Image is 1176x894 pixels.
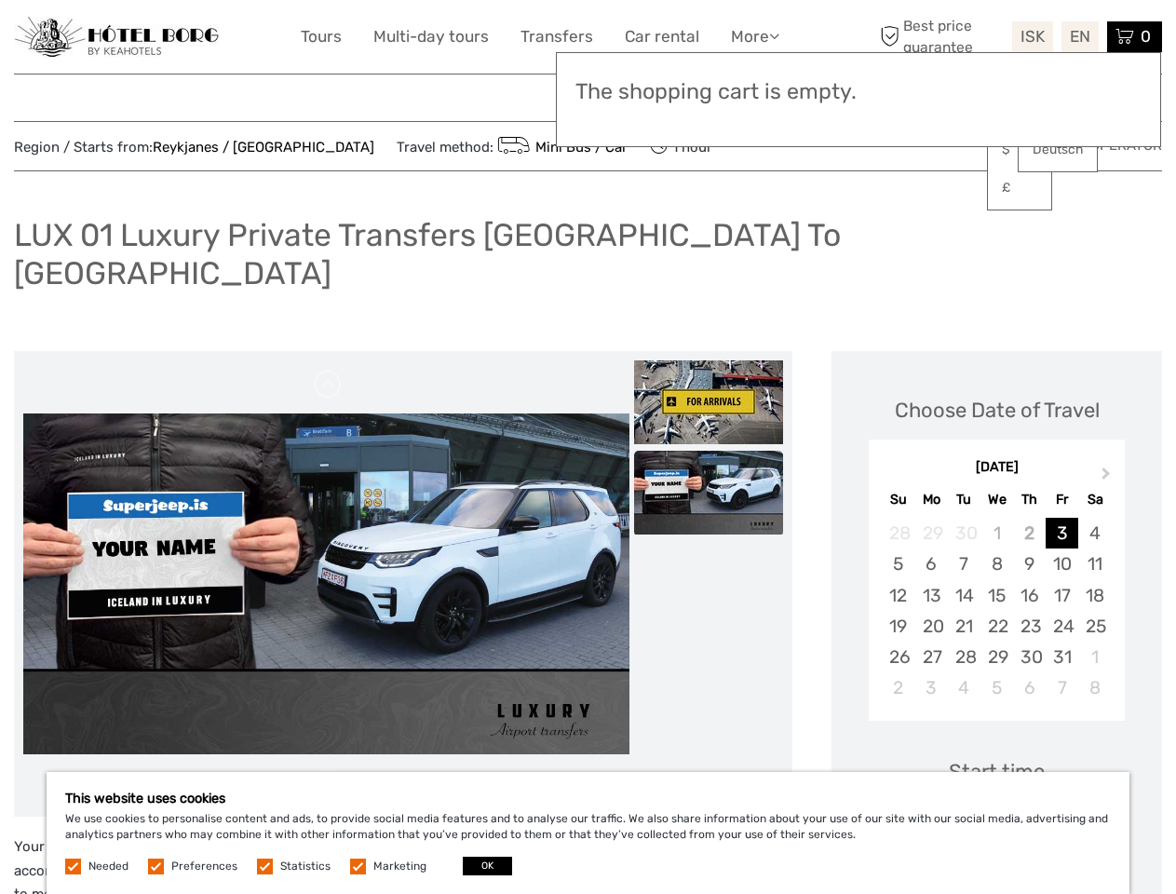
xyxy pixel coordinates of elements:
div: Choose Friday, October 24th, 2025 [1046,611,1078,642]
div: Th [1013,487,1046,512]
div: Tu [948,487,980,512]
div: Choose Wednesday, October 22nd, 2025 [980,611,1013,642]
a: Reykjanes / [GEOGRAPHIC_DATA] [153,139,374,156]
div: Choose Friday, October 10th, 2025 [1046,549,1078,579]
div: Sa [1078,487,1111,512]
div: Choose Monday, November 3rd, 2025 [915,672,948,703]
div: Choose Sunday, October 12th, 2025 [882,580,914,611]
img: 97-048fac7b-21eb-4351-ac26-83e096b89eb3_logo_small.jpg [14,17,219,58]
img: 16fb447c7d50440eaa484c9a0dbf045b_main_slider.jpeg [23,413,629,754]
img: d17cabca94be4cdf9a944f0c6cf5d444_slider_thumbnail.jpg [634,360,783,444]
h1: LUX 01 Luxury Private Transfers [GEOGRAPHIC_DATA] To [GEOGRAPHIC_DATA] [14,216,1162,291]
div: Not available Sunday, September 28th, 2025 [882,518,914,549]
label: Marketing [373,859,426,874]
div: Choose Sunday, October 5th, 2025 [882,549,914,579]
div: Choose Monday, October 13th, 2025 [915,580,948,611]
h5: This website uses cookies [65,791,1111,806]
button: Next Month [1093,463,1123,493]
span: Travel method: [397,133,628,159]
div: Choose Sunday, October 19th, 2025 [882,611,914,642]
img: 16fb447c7d50440eaa484c9a0dbf045b_slider_thumbnail.jpeg [634,451,783,535]
a: Multi-day tours [373,23,489,50]
div: Choose Saturday, October 18th, 2025 [1078,580,1111,611]
div: We use cookies to personalise content and ads, to provide social media features and to analyse ou... [47,772,1129,894]
div: Choose Wednesday, October 29th, 2025 [980,642,1013,672]
div: Not available Monday, September 29th, 2025 [915,518,948,549]
div: Choose Saturday, October 25th, 2025 [1078,611,1111,642]
div: Choose Sunday, November 2nd, 2025 [882,672,914,703]
span: Best price guarantee [875,16,1007,57]
div: Choose Monday, October 20th, 2025 [915,611,948,642]
div: Choose Wednesday, November 5th, 2025 [980,672,1013,703]
h3: The shopping cart is empty. [575,79,1142,105]
a: Transfers [520,23,593,50]
div: month 2025-10 [874,518,1118,703]
div: Fr [1046,487,1078,512]
a: Tours [301,23,342,50]
div: Choose Tuesday, October 21st, 2025 [948,611,980,642]
div: EN [1061,21,1099,52]
div: Choose Tuesday, November 4th, 2025 [948,672,980,703]
a: £ [988,171,1051,205]
div: Choose Wednesday, October 15th, 2025 [980,580,1013,611]
a: More [731,23,779,50]
div: Choose Tuesday, October 14th, 2025 [948,580,980,611]
div: Choose Thursday, October 9th, 2025 [1013,549,1046,579]
div: Choose Monday, October 6th, 2025 [915,549,948,579]
div: Choose Saturday, October 11th, 2025 [1078,549,1111,579]
a: Deutsch [1019,133,1097,167]
div: Choose Sunday, October 26th, 2025 [882,642,914,672]
label: Needed [88,859,128,874]
span: ISK [1021,27,1045,46]
div: Choose Saturday, November 1st, 2025 [1078,642,1111,672]
div: Start time [949,757,1045,786]
span: Region / Starts from: [14,138,374,157]
div: We [980,487,1013,512]
div: Choose Monday, October 27th, 2025 [915,642,948,672]
a: Mini Bus / Car [493,139,628,156]
div: Not available Thursday, October 2nd, 2025 [1013,518,1046,549]
div: Choose Tuesday, October 28th, 2025 [948,642,980,672]
div: Choose Thursday, November 6th, 2025 [1013,672,1046,703]
div: Choose Friday, October 31st, 2025 [1046,642,1078,672]
div: Choose Tuesday, October 7th, 2025 [948,549,980,579]
div: Choose Date of Travel [895,396,1100,425]
div: Choose Wednesday, October 8th, 2025 [980,549,1013,579]
label: Statistics [280,859,331,874]
div: Su [882,487,914,512]
div: Choose Thursday, October 23rd, 2025 [1013,611,1046,642]
div: Choose Saturday, November 8th, 2025 [1078,672,1111,703]
div: Choose Thursday, October 16th, 2025 [1013,580,1046,611]
div: Not available Tuesday, September 30th, 2025 [948,518,980,549]
button: OK [463,857,512,875]
div: Choose Thursday, October 30th, 2025 [1013,642,1046,672]
label: Preferences [171,859,237,874]
div: Choose Friday, November 7th, 2025 [1046,672,1078,703]
div: Mo [915,487,948,512]
div: Choose Friday, October 3rd, 2025 [1046,518,1078,549]
a: $ [988,133,1051,167]
a: Car rental [625,23,699,50]
div: Not available Wednesday, October 1st, 2025 [980,518,1013,549]
div: [DATE] [869,458,1125,478]
div: Choose Friday, October 17th, 2025 [1046,580,1078,611]
div: Choose Saturday, October 4th, 2025 [1078,518,1111,549]
span: 0 [1138,27,1154,46]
